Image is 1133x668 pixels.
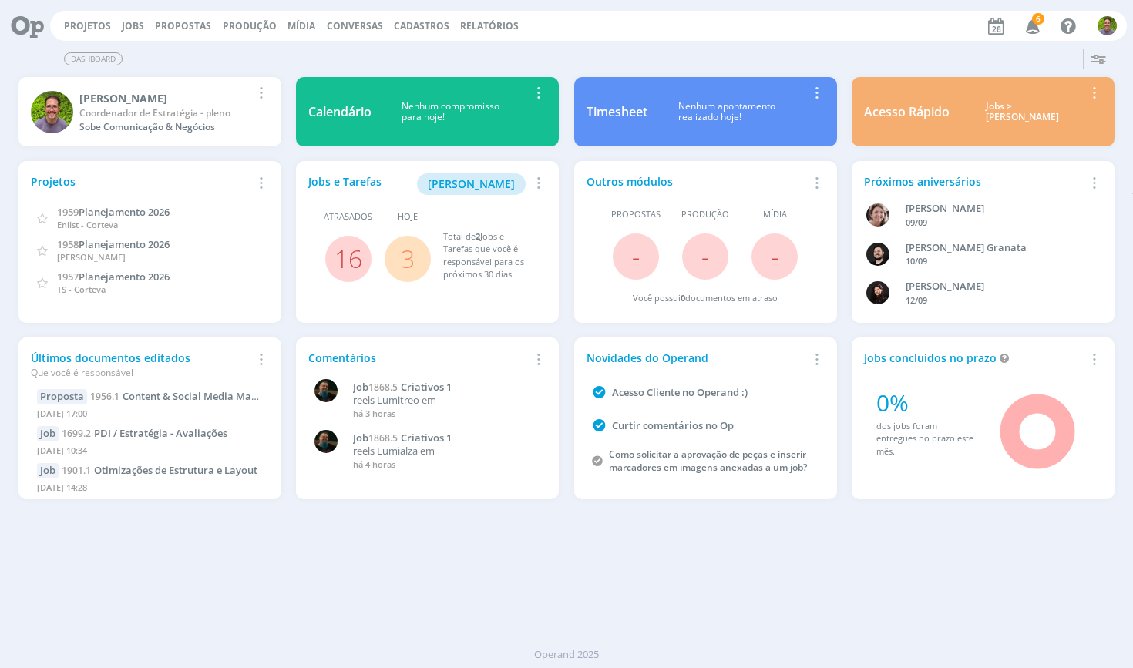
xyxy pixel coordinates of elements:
[37,404,263,427] div: [DATE] 17:00
[647,101,806,123] div: Nenhum apontamento realizado hoje!
[64,19,111,32] a: Projetos
[701,240,709,273] span: -
[94,463,257,477] span: Otimizações de Estrutura e Layout
[223,19,277,32] a: Produção
[417,176,526,190] a: [PERSON_NAME]
[79,270,170,284] span: Planejamento 2026
[117,20,149,32] button: Jobs
[612,385,748,399] a: Acesso Cliente no Operand :)
[417,173,526,195] button: [PERSON_NAME]
[79,120,250,134] div: Sobe Comunicação & Negócios
[612,418,734,432] a: Curtir comentários no Op
[90,390,119,403] span: 1956.1
[587,173,806,190] div: Outros módulos
[37,441,263,464] div: [DATE] 10:34
[353,432,539,445] a: Job1868.5Criativos 1
[866,243,889,266] img: B
[57,237,170,251] a: 1958Planejamento 2026
[681,292,685,304] span: 0
[37,389,87,404] div: Proposta
[18,77,281,146] a: T[PERSON_NAME]Coordenador de Estratégia - plenoSobe Comunicação & Negócios
[314,379,338,402] img: M
[335,242,362,275] a: 16
[314,430,338,453] img: M
[324,210,372,223] span: Atrasados
[287,19,315,32] a: Mídia
[64,52,123,65] span: Dashboard
[353,394,539,407] p: reels Lumitreo em
[368,431,398,445] span: 1868.5
[155,19,211,32] span: Propostas
[122,19,144,32] a: Jobs
[283,20,320,32] button: Mídia
[681,208,729,221] span: Produção
[460,19,519,32] a: Relatórios
[79,205,170,219] span: Planejamento 2026
[62,426,227,440] a: 1699.2PDI / Estratégia - Avaliações
[57,270,79,284] span: 1957
[864,350,1084,366] div: Jobs concluídos no prazo
[353,408,395,419] span: há 3 horas
[94,426,227,440] span: PDI / Estratégia - Avaliações
[864,102,950,121] div: Acesso Rápido
[79,106,250,120] div: Coordenador de Estratégia - pleno
[372,101,528,123] div: Nenhum compromisso para hoje!
[906,294,927,306] span: 12/09
[31,91,73,133] img: T
[394,19,449,32] span: Cadastros
[31,366,250,380] div: Que você é responsável
[476,230,480,242] span: 2
[79,237,170,251] span: Planejamento 2026
[401,380,452,394] span: Criativos 1
[37,478,263,501] div: [DATE] 14:28
[57,204,170,219] a: 1959Planejamento 2026
[59,20,116,32] button: Projetos
[906,279,1084,294] div: Luana da Silva de Andrade
[90,389,299,403] a: 1956.1Content & Social Media Management
[1016,12,1047,40] button: 6
[37,463,59,478] div: Job
[906,217,927,228] span: 09/09
[218,20,281,32] button: Produção
[322,20,388,32] button: Conversas
[62,464,91,477] span: 1901.1
[308,102,372,121] div: Calendário
[587,102,647,121] div: Timesheet
[906,201,1084,217] div: Aline Beatriz Jackisch
[632,240,640,273] span: -
[62,427,91,440] span: 1699.2
[633,292,778,305] div: Você possui documentos em atraso
[389,20,454,32] button: Cadastros
[961,101,1084,123] div: Jobs > [PERSON_NAME]
[611,208,661,221] span: Propostas
[771,240,778,273] span: -
[876,420,979,458] div: dos jobs foram entregues no prazo este mês.
[609,448,807,474] a: Como solicitar a aprovação de peças e inserir marcadores em imagens anexadas a um job?
[308,350,528,366] div: Comentários
[1097,12,1118,39] button: T
[31,173,250,190] div: Projetos
[1032,13,1044,25] span: 6
[866,281,889,304] img: L
[864,173,1084,190] div: Próximos aniversários
[353,381,539,394] a: Job1868.5Criativos 1
[906,240,1084,256] div: Bruno Corralo Granata
[57,251,126,263] span: [PERSON_NAME]
[150,20,216,32] button: Propostas
[1098,16,1117,35] img: T
[398,210,418,223] span: Hoje
[123,389,299,403] span: Content & Social Media Management
[763,208,787,221] span: Mídia
[79,90,250,106] div: Thales Hohl
[906,255,927,267] span: 10/09
[308,173,528,195] div: Jobs e Tarefas
[876,385,979,420] div: 0%
[368,381,398,394] span: 1868.5
[62,463,257,477] a: 1901.1Otimizações de Estrutura e Layout
[587,350,806,366] div: Novidades do Operand
[428,176,515,191] span: [PERSON_NAME]
[443,230,531,281] div: Total de Jobs e Tarefas que você é responsável para os próximos 30 dias
[37,426,59,441] div: Job
[353,445,539,458] p: reels Lumialza em
[574,77,837,146] a: TimesheetNenhum apontamentorealizado hoje!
